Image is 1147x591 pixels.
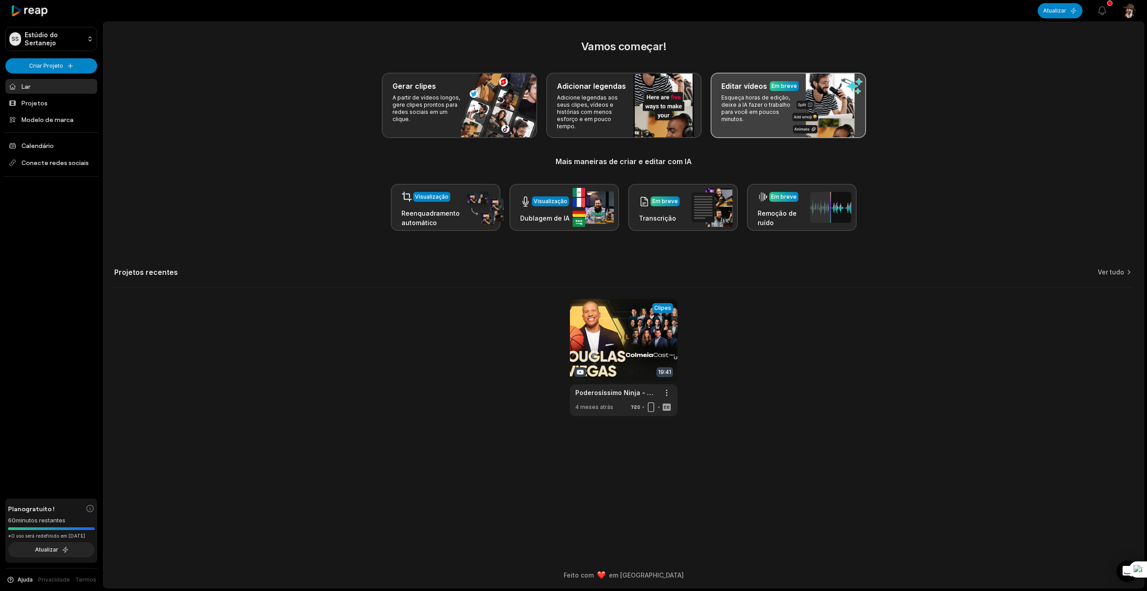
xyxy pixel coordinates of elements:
a: Lar [5,79,97,94]
a: Projetos [5,96,97,110]
font: SS [12,35,19,42]
img: transcription.png [691,188,733,227]
a: Poderosíssimo Ninja - Colmeia Cast - #238 [575,388,658,397]
font: Remoção de ruído [758,209,797,226]
font: Ver tudo [1098,268,1124,276]
font: Calendário [22,142,54,149]
button: Criar Projeto [5,58,97,74]
font: Criar Projeto [29,62,63,69]
font: gratuito ! [26,505,55,513]
font: Adicionar legendas [557,82,626,91]
font: Privacidade [38,576,70,583]
font: minutos restantes [16,517,65,524]
font: Transcrição [639,214,676,222]
font: Vamos começar! [581,40,666,53]
font: Termos [75,576,96,583]
font: Editar vídeos [721,82,767,91]
a: Termos [75,576,96,584]
font: Atualizar [1043,7,1066,14]
a: Privacidade [38,576,70,584]
font: Esqueça horas de edição, deixe a IA fazer o trabalho para você em poucos minutos. [721,94,790,122]
font: Dublagem de IA [520,214,569,222]
font: Estúdio do Sertanejo [25,31,58,47]
font: Plano [8,505,26,513]
a: Calendário [5,138,97,153]
font: Visualização [415,193,448,200]
font: Em breve [652,198,678,204]
font: Visualização [534,198,567,204]
a: Ver tudo [1098,268,1124,277]
font: A partir de vídeos longos, gere clipes prontos para redes sociais em um clique. [392,94,460,122]
font: Atualizar [35,546,58,553]
font: Feito com [564,571,594,579]
font: Gerar clipes [392,82,436,91]
font: Em breve [771,193,797,200]
button: Ajuda [6,576,33,584]
font: Lar [22,83,30,90]
font: Modelo de marca [22,116,73,123]
div: Abra o Intercom Messenger [1117,561,1138,582]
font: Em breve [772,83,797,89]
font: Adicione legendas aos seus clipes, vídeos e histórias com menos esforço e em pouco tempo. [557,94,618,130]
font: 60 [8,517,16,524]
img: ai_dubbing.png [573,188,614,227]
font: em [GEOGRAPHIC_DATA] [609,571,684,579]
button: Atualizar [8,542,95,557]
button: Atualizar [1038,3,1082,18]
img: auto_reframe.png [462,190,504,225]
font: Projetos [22,99,47,107]
font: Reenquadramento automático [401,209,460,226]
font: Mais maneiras de criar e editar com IA [556,157,692,166]
img: emoji de coração [597,571,605,579]
font: Poderosíssimo Ninja - Colmeia Cast - #238 [575,389,713,396]
font: Conecte redes sociais [22,159,89,166]
font: *O uso será redefinido em [DATE] [8,533,85,539]
img: noise_removal.png [810,192,851,223]
font: Ajuda [17,576,33,583]
font: Projetos recentes [114,268,178,277]
a: Modelo de marca [5,112,97,127]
